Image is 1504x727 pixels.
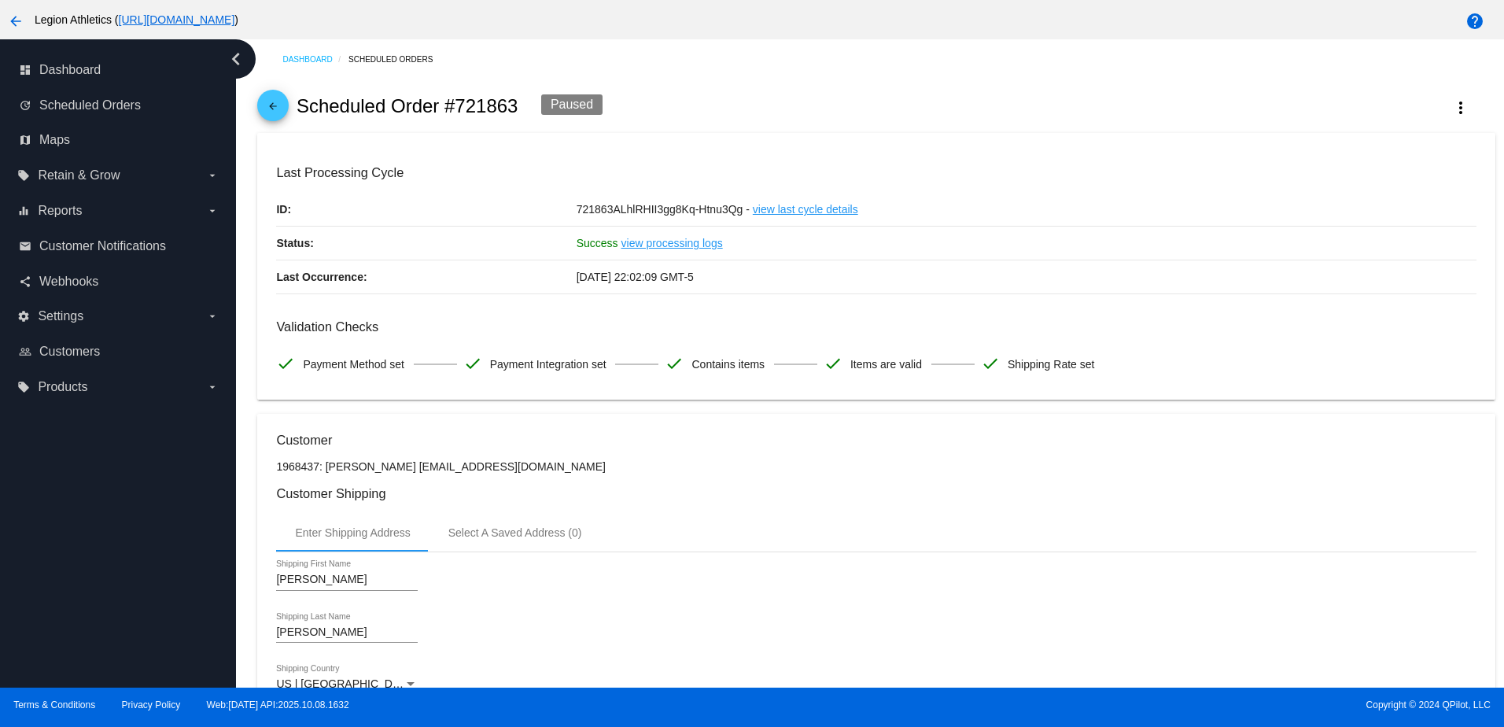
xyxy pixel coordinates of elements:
[276,574,418,586] input: Shipping First Name
[490,348,606,381] span: Payment Integration set
[19,99,31,112] i: update
[206,310,219,323] i: arrow_drop_down
[38,168,120,183] span: Retain & Grow
[39,133,70,147] span: Maps
[19,64,31,76] i: dashboard
[276,486,1476,501] h3: Customer Shipping
[206,381,219,393] i: arrow_drop_down
[824,354,842,373] mat-icon: check
[19,93,219,118] a: update Scheduled Orders
[577,203,750,216] span: 721863ALhlRHII3gg8Kq-Htnu3Qg -
[119,13,235,26] a: [URL][DOMAIN_NAME]
[39,63,101,77] span: Dashboard
[38,204,82,218] span: Reports
[19,134,31,146] i: map
[1451,98,1470,117] mat-icon: more_vert
[282,47,348,72] a: Dashboard
[39,98,141,113] span: Scheduled Orders
[17,169,30,182] i: local_offer
[1465,12,1484,31] mat-icon: help
[276,165,1476,180] h3: Last Processing Cycle
[276,227,576,260] p: Status:
[276,260,576,293] p: Last Occurrence:
[223,46,249,72] i: chevron_left
[19,234,219,259] a: email Customer Notifications
[577,271,694,283] span: [DATE] 22:02:09 GMT-5
[850,348,922,381] span: Items are valid
[276,193,576,226] p: ID:
[17,205,30,217] i: equalizer
[276,677,415,690] span: US | [GEOGRAPHIC_DATA]
[206,205,219,217] i: arrow_drop_down
[38,309,83,323] span: Settings
[19,240,31,253] i: email
[6,12,25,31] mat-icon: arrow_back
[19,339,219,364] a: people_outline Customers
[39,275,98,289] span: Webhooks
[348,47,447,72] a: Scheduled Orders
[1008,348,1095,381] span: Shipping Rate set
[276,354,295,373] mat-icon: check
[19,269,219,294] a: share Webhooks
[665,354,684,373] mat-icon: check
[17,381,30,393] i: local_offer
[19,127,219,153] a: map Maps
[19,275,31,288] i: share
[19,345,31,358] i: people_outline
[38,380,87,394] span: Products
[19,57,219,83] a: dashboard Dashboard
[765,699,1491,710] span: Copyright © 2024 QPilot, LLC
[303,348,404,381] span: Payment Method set
[276,319,1476,334] h3: Validation Checks
[276,626,418,639] input: Shipping Last Name
[39,239,166,253] span: Customer Notifications
[541,94,603,115] div: Paused
[35,13,238,26] span: Legion Athletics ( )
[13,699,95,710] a: Terms & Conditions
[463,354,482,373] mat-icon: check
[295,526,410,539] div: Enter Shipping Address
[691,348,765,381] span: Contains items
[577,237,618,249] span: Success
[39,345,100,359] span: Customers
[206,169,219,182] i: arrow_drop_down
[297,95,518,117] h2: Scheduled Order #721863
[207,699,349,710] a: Web:[DATE] API:2025.10.08.1632
[753,193,858,226] a: view last cycle details
[276,678,418,691] mat-select: Shipping Country
[264,101,282,120] mat-icon: arrow_back
[276,460,1476,473] p: 1968437: [PERSON_NAME] [EMAIL_ADDRESS][DOMAIN_NAME]
[17,310,30,323] i: settings
[122,699,181,710] a: Privacy Policy
[621,227,723,260] a: view processing logs
[981,354,1000,373] mat-icon: check
[448,526,582,539] div: Select A Saved Address (0)
[276,433,1476,448] h3: Customer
